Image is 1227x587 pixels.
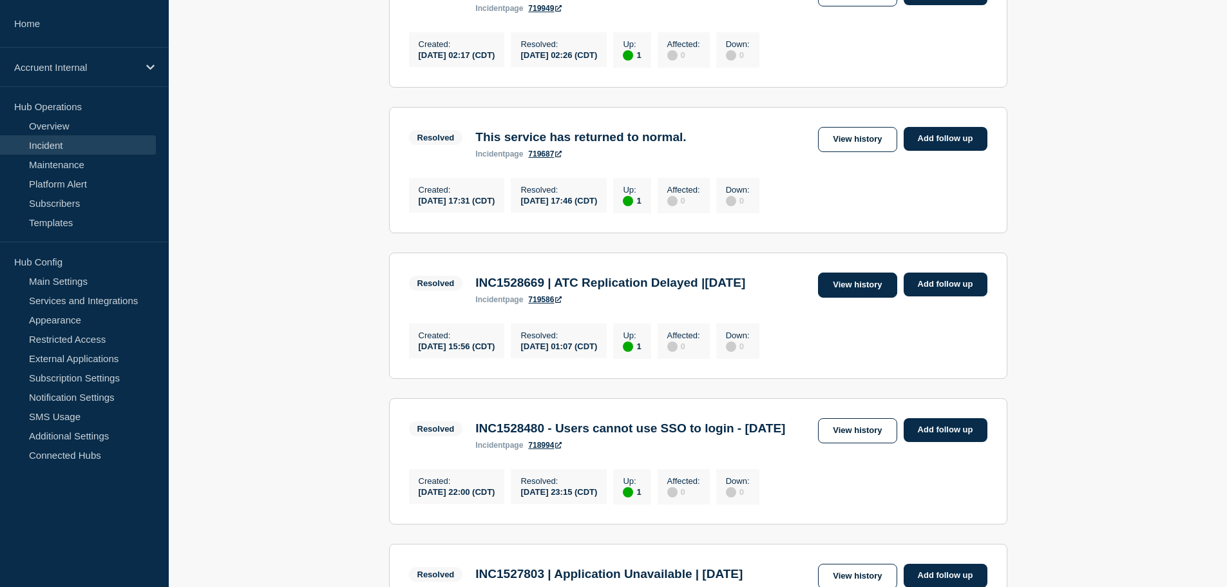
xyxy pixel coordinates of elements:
p: Affected : [667,39,700,49]
p: Resolved : [520,476,597,486]
div: up [623,342,633,352]
span: incident [475,4,505,13]
div: disabled [667,50,678,61]
p: Affected : [667,185,700,195]
span: incident [475,441,505,450]
div: [DATE] 02:17 (CDT) [419,49,495,60]
div: disabled [726,342,736,352]
a: 719687 [528,149,562,159]
div: [DATE] 17:46 (CDT) [520,195,597,206]
p: Up : [623,185,641,195]
span: Resolved [409,567,463,582]
p: Resolved : [520,39,597,49]
p: Down : [726,476,750,486]
div: 0 [726,195,750,206]
div: 1 [623,195,641,206]
span: Resolved [409,421,463,436]
span: Resolved [409,130,463,145]
span: Resolved [409,276,463,291]
div: disabled [726,50,736,61]
h3: INC1528669 | ATC Replication Delayed |[DATE] [475,276,745,290]
p: Resolved : [520,185,597,195]
p: Down : [726,331,750,340]
div: 1 [623,49,641,61]
p: Accruent Internal [14,62,138,73]
div: up [623,487,633,497]
div: [DATE] 23:15 (CDT) [520,486,597,497]
span: incident [475,295,505,304]
div: 0 [726,49,750,61]
p: Created : [419,39,495,49]
p: Up : [623,331,641,340]
div: disabled [667,487,678,497]
a: 719586 [528,295,562,304]
p: Up : [623,476,641,486]
p: Affected : [667,331,700,340]
div: up [623,196,633,206]
p: Up : [623,39,641,49]
a: Add follow up [904,418,987,442]
p: Down : [726,185,750,195]
a: 719949 [528,4,562,13]
span: incident [475,149,505,159]
div: [DATE] 22:00 (CDT) [419,486,495,497]
h3: INC1528480 - Users cannot use SSO to login - [DATE] [475,421,785,436]
div: 1 [623,340,641,352]
div: disabled [726,487,736,497]
p: page [475,441,523,450]
p: page [475,295,523,304]
div: 0 [726,486,750,497]
div: disabled [726,196,736,206]
p: page [475,149,523,159]
h3: INC1527803 | Application Unavailable | [DATE] [475,567,743,581]
div: 0 [667,486,700,497]
div: 0 [667,195,700,206]
div: [DATE] 17:31 (CDT) [419,195,495,206]
div: [DATE] 15:56 (CDT) [419,340,495,351]
div: 0 [667,49,700,61]
p: page [475,4,523,13]
p: Created : [419,476,495,486]
div: disabled [667,342,678,352]
p: Down : [726,39,750,49]
a: Add follow up [904,273,987,296]
div: [DATE] 01:07 (CDT) [520,340,597,351]
a: View history [818,127,897,152]
p: Affected : [667,476,700,486]
div: up [623,50,633,61]
p: Resolved : [520,331,597,340]
a: 718994 [528,441,562,450]
a: View history [818,273,897,298]
p: Created : [419,331,495,340]
div: 0 [726,340,750,352]
h3: This service has returned to normal. [475,130,686,144]
p: Created : [419,185,495,195]
div: 0 [667,340,700,352]
div: disabled [667,196,678,206]
a: View history [818,418,897,443]
div: [DATE] 02:26 (CDT) [520,49,597,60]
a: Add follow up [904,127,987,151]
div: 1 [623,486,641,497]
